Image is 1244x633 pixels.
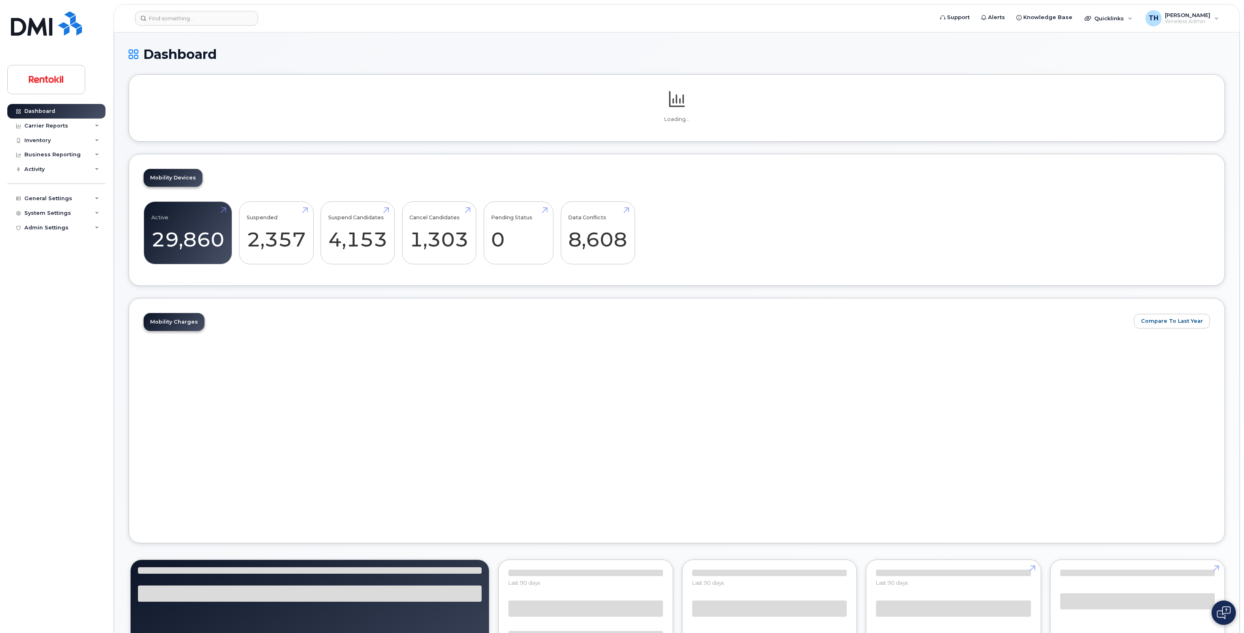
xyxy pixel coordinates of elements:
[151,206,224,260] a: Active 29,860
[1141,317,1203,325] span: Compare To Last Year
[1217,606,1231,619] img: Open chat
[491,206,546,260] a: Pending Status 0
[876,579,908,586] span: Last 90 days
[247,206,306,260] a: Suspended 2,357
[692,579,724,586] span: Last 90 days
[129,47,1225,61] h1: Dashboard
[409,206,469,260] a: Cancel Candidates 1,303
[144,116,1210,123] p: Loading...
[568,206,627,260] a: Data Conflicts 8,608
[144,313,204,331] a: Mobility Charges
[328,206,387,260] a: Suspend Candidates 4,153
[1134,314,1210,328] button: Compare To Last Year
[144,169,202,187] a: Mobility Devices
[508,579,540,586] span: Last 90 days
